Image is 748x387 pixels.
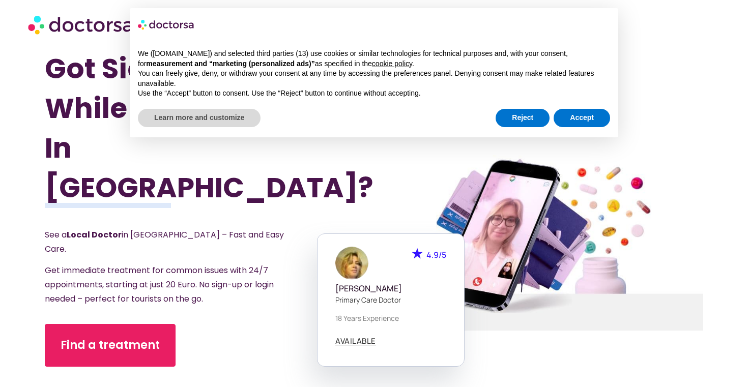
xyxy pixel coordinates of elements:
[138,49,610,69] p: We ([DOMAIN_NAME]) and selected third parties (13) use cookies or similar technologies for techni...
[138,69,610,88] p: You can freely give, deny, or withdraw your consent at any time by accessing the preferences pane...
[335,284,446,293] h5: [PERSON_NAME]
[146,59,314,68] strong: measurement and “marketing (personalized ads)”
[45,49,325,207] h1: Got Sick While Traveling In [GEOGRAPHIC_DATA]?
[496,109,550,127] button: Reject
[45,229,284,255] span: See a in [GEOGRAPHIC_DATA] – Fast and Easy Care.
[138,88,610,99] p: Use the “Accept” button to consent. Use the “Reject” button to continue without accepting.
[335,294,446,305] p: Primary care doctor
[335,313,446,323] p: 18 years experience
[335,337,376,345] a: AVAILABLE
[372,59,412,68] a: cookie policy
[45,264,274,305] span: Get immediate treatment for common issues with 24/7 appointments, starting at just 20 Euro. No si...
[61,337,160,353] span: Find a treatment
[67,229,122,241] strong: Local Doctor
[554,109,610,127] button: Accept
[138,16,195,33] img: logo
[138,109,261,127] button: Learn more and customize
[426,249,446,260] span: 4.9/5
[45,324,176,367] a: Find a treatment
